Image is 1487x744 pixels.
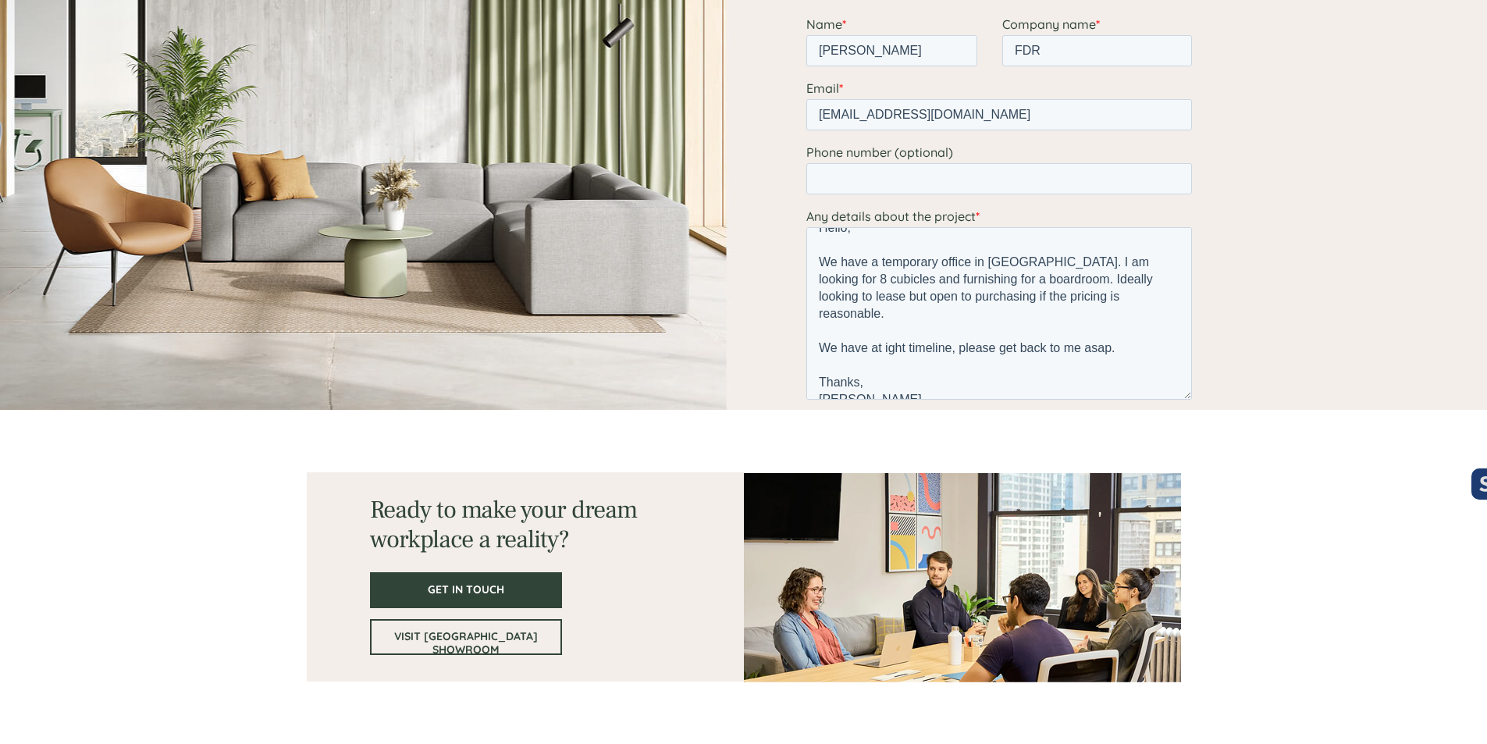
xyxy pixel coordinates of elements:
span: VISIT [GEOGRAPHIC_DATA] SHOWROOM [372,630,560,657]
a: GET IN TOUCH [370,572,562,608]
span: GET IN TOUCH [372,583,560,596]
span: Ready to make your dream workplace a reality? [370,493,638,556]
a: VISIT [GEOGRAPHIC_DATA] SHOWROOM [370,619,562,655]
iframe: Form 0 [806,16,1198,487]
